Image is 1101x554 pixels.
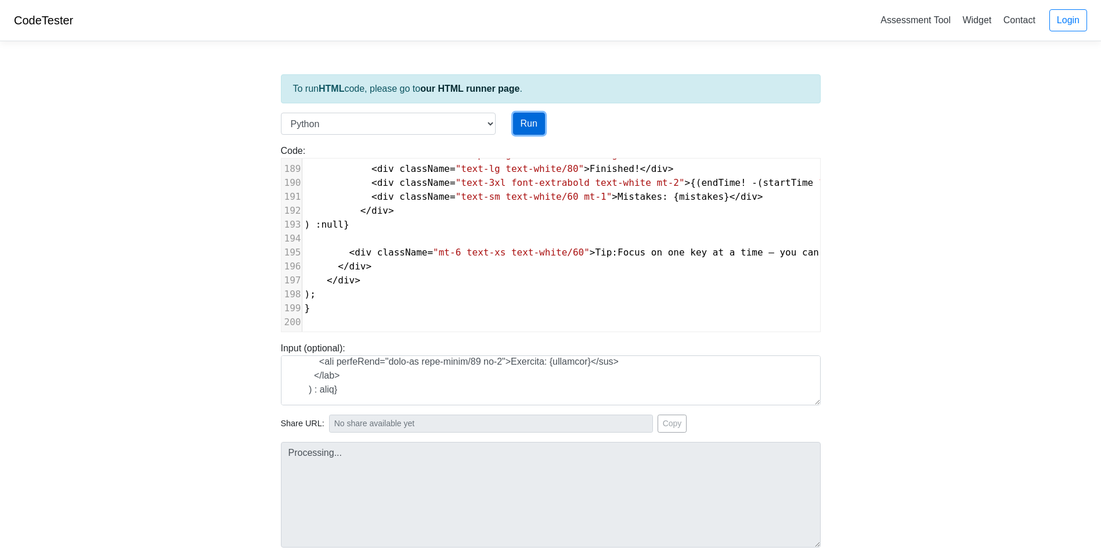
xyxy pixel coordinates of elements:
span: div [377,177,394,188]
span: mistakes [679,191,724,202]
span: < [371,163,377,174]
span: className [399,163,450,174]
span: > [388,205,394,216]
a: CodeTester [14,14,73,27]
span: div [371,205,388,216]
span: div [377,191,394,202]
span: > [366,261,371,272]
a: Contact [999,10,1040,30]
span: < [371,177,377,188]
span: > [612,191,618,202]
span: className [377,247,428,258]
span: on [651,247,662,258]
span: "mt-6 text-xs text-white/60" [433,247,590,258]
span: < [349,247,355,258]
span: time [741,247,763,258]
span: > [584,163,590,174]
span: > [590,247,595,258]
span: = [450,177,456,188]
button: Run [513,113,545,135]
span: a [730,247,735,258]
div: 191 [281,190,302,204]
span: ! [741,177,746,188]
span: endTime [701,177,740,188]
input: No share available yet [329,415,653,433]
a: Widget [958,10,996,30]
span: Focus [618,247,645,258]
div: 196 [281,260,302,274]
span: startTime [763,177,813,188]
span: : { } [305,191,763,202]
div: 195 [281,246,302,260]
span: Tip [595,247,612,258]
div: To run code, please go to . [281,74,821,103]
span: "text-lg text-white/80" [456,163,584,174]
span: div [338,275,355,286]
a: Login [1049,9,1087,31]
span: at [713,247,724,258]
div: 190 [281,176,302,190]
span: className [399,191,450,202]
strong: HTML [319,84,344,93]
span: </ [338,261,349,272]
span: div [741,191,757,202]
span: > [355,275,360,286]
span: > [685,177,691,188]
span: > [757,191,763,202]
span: you [779,247,796,258]
div: 192 [281,204,302,218]
div: 198 [281,287,302,301]
span: } [305,303,311,314]
div: 197 [281,274,302,287]
span: < [371,191,377,202]
span: = [427,247,433,258]
span: </ [327,275,338,286]
div: 194 [281,232,302,246]
span: Share URL: [281,418,324,430]
span: !</ [634,163,651,174]
span: = [450,191,456,202]
span: ) : } [305,219,349,230]
span: </ [730,191,741,202]
span: {( ( )) } [305,177,970,188]
span: "text-3xl font-extrabold text-white mt-2" [456,177,685,188]
span: = [450,163,456,174]
span: Mistakes [618,191,662,202]
span: — [768,247,774,258]
button: Copy [658,415,687,433]
div: Code: [272,144,829,332]
span: null [321,219,344,230]
span: div [355,247,371,258]
span: one [668,247,685,258]
span: ); [305,289,316,300]
span: - [752,177,757,188]
span: </ [360,205,371,216]
span: key [690,247,707,258]
a: our HTML runner page [420,84,519,93]
div: 193 [281,218,302,232]
div: Input (optional): [272,341,829,405]
span: Finished [590,163,634,174]
div: 189 [281,162,302,176]
span: "text-sm text-white/60 mt-1" [456,191,612,202]
span: > [668,163,674,174]
span: className [399,177,450,188]
a: Assessment Tool [876,10,955,30]
div: 200 [281,315,302,329]
span: div [377,163,394,174]
span: can [802,247,819,258]
span: div [349,261,366,272]
div: 199 [281,301,302,315]
span: div [651,163,668,174]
